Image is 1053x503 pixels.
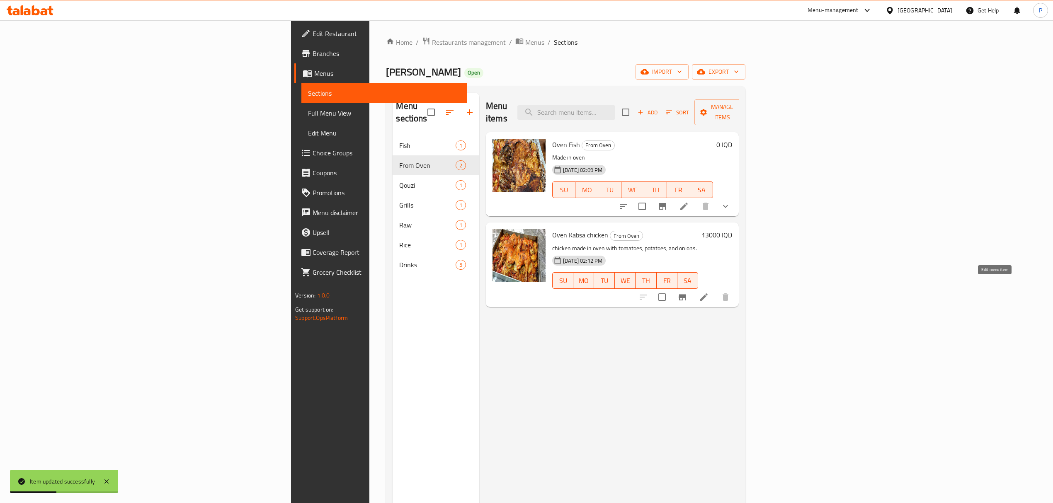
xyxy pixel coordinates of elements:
[456,140,466,150] div: items
[634,106,661,119] button: Add
[493,229,546,282] img: Oven Kabsa chicken
[642,67,682,77] span: import
[294,63,467,83] a: Menus
[582,140,615,150] div: From Oven
[313,188,460,198] span: Promotions
[636,272,656,289] button: TH
[554,37,577,47] span: Sections
[552,152,713,163] p: Made in oven
[548,37,551,47] li: /
[456,162,466,169] span: 2
[694,99,750,125] button: Manage items
[294,222,467,242] a: Upsell
[294,262,467,282] a: Grocery Checklist
[573,272,594,289] button: MO
[456,181,466,189] span: 1
[672,287,692,307] button: Branch-specific-item
[313,267,460,277] span: Grocery Checklist
[456,160,466,170] div: items
[314,68,460,78] span: Menus
[1039,6,1042,15] span: P
[456,240,466,250] div: items
[393,195,479,215] div: Grills1
[399,240,455,250] span: Rice
[301,123,467,143] a: Edit Menu
[661,106,694,119] span: Sort items
[577,275,591,287] span: MO
[440,102,460,122] span: Sort sections
[602,184,618,196] span: TU
[639,275,653,287] span: TH
[667,181,690,198] button: FR
[636,64,689,80] button: import
[677,272,698,289] button: SA
[464,69,483,76] span: Open
[552,181,575,198] button: SU
[313,29,460,39] span: Edit Restaurant
[552,243,698,254] p: chicken made in oven with tomatoes, potatoes, and onions.
[399,160,455,170] div: From Oven
[393,155,479,175] div: From Oven2
[701,229,732,241] h6: 13000 IQD
[432,37,506,47] span: Restaurants management
[517,105,615,120] input: search
[30,477,95,486] div: Item updated successfully
[456,180,466,190] div: items
[308,108,460,118] span: Full Menu View
[633,198,651,215] span: Select to update
[670,184,687,196] span: FR
[660,275,674,287] span: FR
[579,184,595,196] span: MO
[313,247,460,257] span: Coverage Report
[399,220,455,230] div: Raw
[393,175,479,195] div: Qouzi1
[634,106,661,119] span: Add item
[690,181,713,198] button: SA
[556,184,572,196] span: SU
[294,242,467,262] a: Coverage Report
[618,275,632,287] span: WE
[399,260,455,270] span: Drinks
[493,139,546,192] img: Oven Fish
[597,275,611,287] span: TU
[308,128,460,138] span: Edit Menu
[610,231,643,241] span: From Oven
[657,272,677,289] button: FR
[294,44,467,63] a: Branches
[552,138,580,151] span: Oven Fish
[681,275,695,287] span: SA
[456,260,466,270] div: items
[625,184,641,196] span: WE
[399,200,455,210] span: Grills
[898,6,952,15] div: [GEOGRAPHIC_DATA]
[582,140,614,150] span: From Oven
[694,184,710,196] span: SA
[560,257,606,265] span: [DATE] 02:12 PM
[598,181,621,198] button: TU
[552,272,573,289] button: SU
[393,135,479,155] div: Fish1
[399,140,455,150] span: Fish
[313,48,460,58] span: Branches
[716,287,735,307] button: delete
[294,24,467,44] a: Edit Restaurant
[716,196,735,216] button: show more
[552,229,608,241] span: Oven Kabsa chicken
[666,108,689,117] span: Sort
[456,200,466,210] div: items
[456,261,466,269] span: 5
[460,102,480,122] button: Add section
[399,180,455,190] span: Qouzi
[721,201,730,211] svg: Show Choices
[621,181,644,198] button: WE
[301,103,467,123] a: Full Menu View
[653,196,672,216] button: Branch-specific-item
[696,196,716,216] button: delete
[614,196,633,216] button: sort-choices
[393,235,479,255] div: Rice1
[393,132,479,278] nav: Menu sections
[679,201,689,211] a: Edit menu item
